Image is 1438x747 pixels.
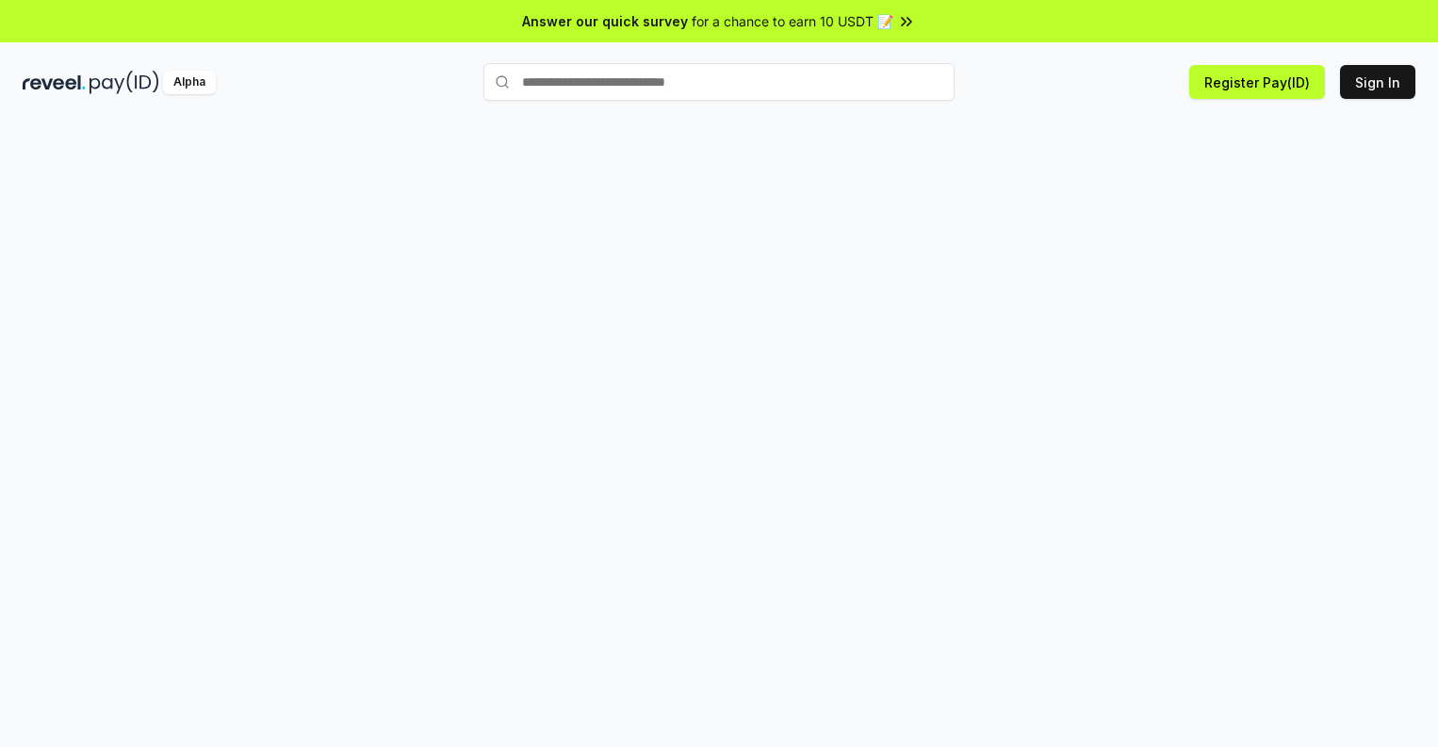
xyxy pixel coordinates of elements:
[1340,65,1415,99] button: Sign In
[90,71,159,94] img: pay_id
[692,11,893,31] span: for a chance to earn 10 USDT 📝
[23,71,86,94] img: reveel_dark
[522,11,688,31] span: Answer our quick survey
[1189,65,1325,99] button: Register Pay(ID)
[163,71,216,94] div: Alpha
